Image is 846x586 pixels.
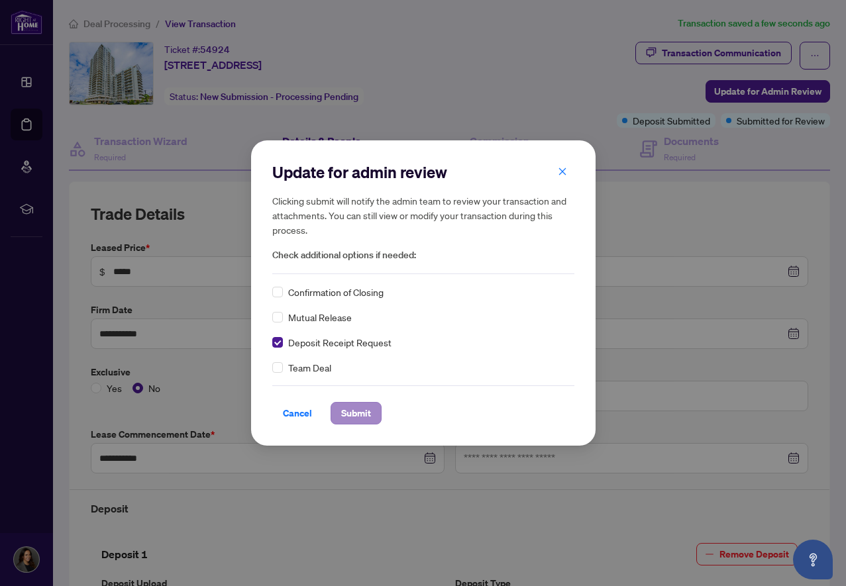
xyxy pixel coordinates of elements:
[288,360,331,375] span: Team Deal
[272,248,574,263] span: Check additional options if needed:
[558,167,567,176] span: close
[272,402,323,424] button: Cancel
[793,540,833,579] button: Open asap
[331,402,382,424] button: Submit
[288,335,392,350] span: Deposit Receipt Request
[283,403,312,424] span: Cancel
[288,310,352,324] span: Mutual Release
[272,162,574,183] h2: Update for admin review
[341,403,371,424] span: Submit
[288,285,384,299] span: Confirmation of Closing
[272,193,574,237] h5: Clicking submit will notify the admin team to review your transaction and attachments. You can st...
